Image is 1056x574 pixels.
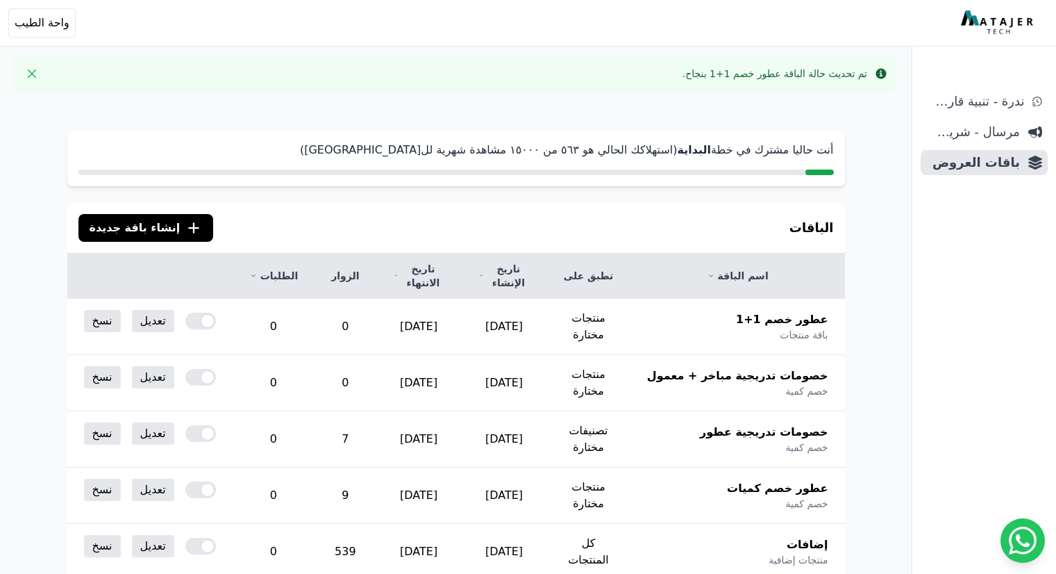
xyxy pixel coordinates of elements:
a: تعديل [132,535,174,557]
td: 9 [315,468,376,524]
p: أنت حاليا مشترك في خطة (استهلاكك الحالي هو ٥٦۳ من ١٥۰۰۰ مشاهدة شهرية لل[GEOGRAPHIC_DATA]) [78,142,834,158]
a: نسخ [84,310,121,332]
a: نسخ [84,366,121,388]
span: خصم كمية [785,384,828,398]
td: [DATE] [462,411,547,468]
td: 0 [233,468,315,524]
td: 7 [315,411,376,468]
a: تاريخ الإنشاء [478,262,530,290]
a: نسخ [84,535,121,557]
td: تصنيفات مختارة [546,411,630,468]
td: [DATE] [376,299,462,355]
span: إضافات [787,536,828,553]
a: تعديل [132,366,174,388]
td: منتجات مختارة [546,299,630,355]
td: 0 [315,299,376,355]
td: 0 [233,411,315,468]
a: اسم الباقة [647,269,828,283]
td: [DATE] [376,355,462,411]
td: [DATE] [462,355,547,411]
strong: البداية [677,143,710,156]
td: 0 [315,355,376,411]
span: عطور خصم كميات [727,480,828,497]
span: خصم كمية [785,441,828,454]
td: [DATE] [376,468,462,524]
td: [DATE] [462,468,547,524]
h3: الباقات [789,218,834,238]
span: ندرة - تنبية قارب علي النفاذ [926,92,1024,111]
button: واحة الطيب [8,8,76,38]
td: 0 [233,299,315,355]
a: تعديل [132,423,174,445]
a: نسخ [84,423,121,445]
span: إنشاء باقة جديدة [90,220,181,236]
a: تاريخ الانتهاء [393,262,445,290]
span: باقة منتجات [780,328,828,342]
span: باقات العروض [926,153,1020,172]
img: MatajerTech Logo [961,10,1037,35]
a: تعديل [132,310,174,332]
td: [DATE] [462,299,547,355]
td: 0 [233,355,315,411]
a: نسخ [84,479,121,501]
button: Close [21,63,43,85]
th: الزوار [315,254,376,299]
span: مرسال - شريط دعاية [926,122,1020,142]
span: واحة الطيب [15,15,69,31]
a: تعديل [132,479,174,501]
div: تم تحديث حالة الباقة عطور خصم 1+1 بنجاح. [682,67,867,81]
td: [DATE] [376,411,462,468]
button: إنشاء باقة جديدة [78,214,214,242]
span: خصومات تدريجية مباخر + معمول [647,368,828,384]
span: خصومات تدريجية عطور [700,424,828,441]
td: منتجات مختارة [546,355,630,411]
span: خصم كمية [785,497,828,511]
td: منتجات مختارة [546,468,630,524]
a: الطلبات [249,269,298,283]
th: تطبق على [546,254,630,299]
span: منتجات إضافية [769,553,828,567]
span: عطور خصم 1+1 [736,311,828,328]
